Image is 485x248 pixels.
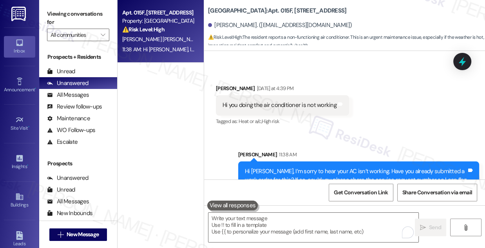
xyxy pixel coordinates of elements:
[58,232,63,238] i: 
[277,150,297,159] div: 11:38 AM
[402,188,472,197] span: Share Conversation via email
[334,188,388,197] span: Get Conversation Link
[415,219,446,236] button: Send
[420,224,426,231] i: 
[47,8,109,29] label: Viewing conversations for
[208,21,352,29] div: [PERSON_NAME]. ([EMAIL_ADDRESS][DOMAIN_NAME])
[329,184,393,201] button: Get Conversation Link
[67,230,99,239] span: New Message
[208,213,418,242] textarea: To enrich screen reader interactions, please activate Accessibility in Grammarly extension settings
[27,163,28,168] span: •
[397,184,477,201] button: Share Conversation via email
[28,124,29,130] span: •
[208,34,242,40] strong: ⚠️ Risk Level: High
[463,224,469,231] i: 
[122,26,165,33] strong: ⚠️ Risk Level: High
[47,79,89,87] div: Unanswered
[49,228,107,241] button: New Message
[245,167,467,192] div: Hi [PERSON_NAME], I’m sorry to hear your AC isn’t working. Have you already submitted a work orde...
[208,33,485,50] span: : The resident reports a non-functioning air conditioner. This is an urgent maintenance issue, es...
[47,209,92,217] div: New Inbounds
[429,223,441,232] span: Send
[4,36,35,57] a: Inbox
[11,7,27,21] img: ResiDesk Logo
[223,101,337,109] div: Hi you doing the air conditioner is not working
[39,53,117,61] div: Prospects + Residents
[262,118,279,125] span: High risk
[216,116,349,127] div: Tagged as:
[39,159,117,168] div: Prospects
[122,9,195,17] div: Apt. 015F, [STREET_ADDRESS]
[47,197,89,206] div: All Messages
[238,150,479,161] div: [PERSON_NAME]
[4,152,35,173] a: Insights •
[47,138,78,146] div: Escalate
[47,114,90,123] div: Maintenance
[47,91,89,99] div: All Messages
[47,186,75,194] div: Unread
[122,36,202,43] span: [PERSON_NAME] [PERSON_NAME]
[4,113,35,134] a: Site Visit •
[35,86,36,91] span: •
[47,126,95,134] div: WO Follow-ups
[4,190,35,211] a: Buildings
[239,118,262,125] span: Heat or a/c ,
[47,67,75,76] div: Unread
[51,29,97,41] input: All communities
[208,7,346,15] b: [GEOGRAPHIC_DATA]: Apt. 015F, [STREET_ADDRESS]
[216,84,349,95] div: [PERSON_NAME]
[255,84,294,92] div: [DATE] at 4:39 PM
[101,32,105,38] i: 
[47,103,102,111] div: Review follow-ups
[47,174,89,182] div: Unanswered
[122,17,195,25] div: Property: [GEOGRAPHIC_DATA]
